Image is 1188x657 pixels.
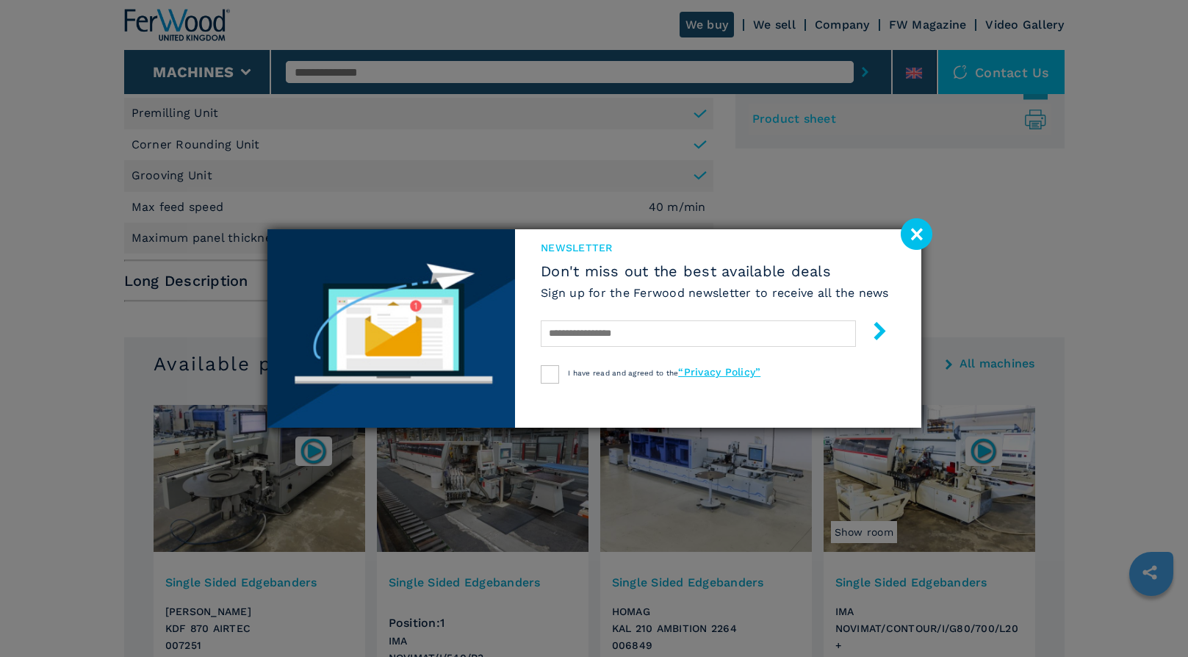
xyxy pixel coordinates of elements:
button: submit-button [856,316,889,351]
span: newsletter [541,240,889,255]
span: I have read and agreed to the [568,369,760,377]
a: “Privacy Policy” [678,366,760,378]
span: Don't miss out the best available deals [541,262,889,280]
img: Newsletter image [267,229,516,428]
h6: Sign up for the Ferwood newsletter to receive all the news [541,284,889,301]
